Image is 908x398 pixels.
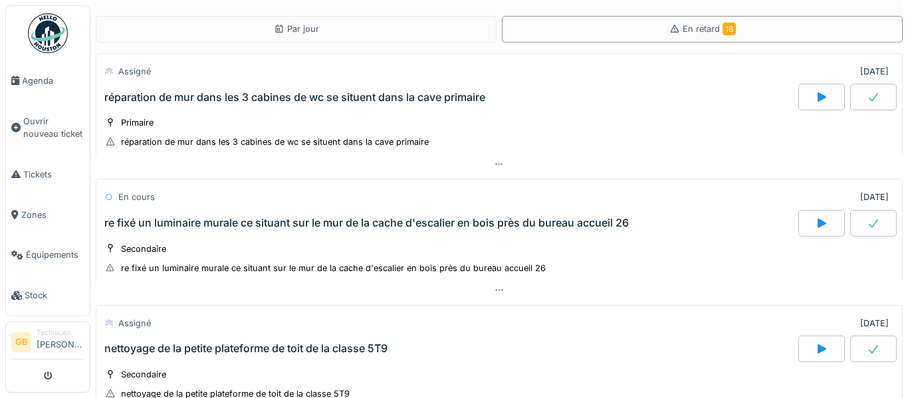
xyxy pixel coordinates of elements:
span: Ouvrir nouveau ticket [23,115,84,140]
div: re fixé un luminaire murale ce situant sur le mur de la cache d'escalier en bois près du bureau a... [104,217,629,229]
span: Stock [25,289,84,302]
a: Agenda [6,60,90,101]
div: [DATE] [860,191,889,203]
li: [PERSON_NAME] [37,328,84,356]
div: [DATE] [860,65,889,78]
div: Assigné [118,65,151,78]
div: Primaire [121,116,154,129]
div: re fixé un luminaire murale ce situant sur le mur de la cache d'escalier en bois près du bureau a... [121,262,546,274]
a: Stock [6,275,90,316]
span: En retard [683,24,736,34]
a: Tickets [6,154,90,195]
a: Ouvrir nouveau ticket [6,101,90,154]
a: Équipements [6,235,90,276]
span: Tickets [23,168,84,181]
img: Badge_color-CXgf-gQk.svg [28,13,68,53]
div: réparation de mur dans les 3 cabines de wc se situent dans la cave primaire [104,91,485,104]
div: Par jour [274,23,319,35]
div: Secondaire [121,243,166,255]
li: GB [11,332,31,352]
div: [DATE] [860,317,889,330]
a: Zones [6,195,90,235]
div: En cours [118,191,155,203]
div: Technicien [37,328,84,338]
div: nettoyage de la petite plateforme de toit de la classe 5T9 [104,342,388,355]
div: réparation de mur dans les 3 cabines de wc se situent dans la cave primaire [121,136,429,148]
span: Équipements [26,249,84,261]
div: Secondaire [121,368,166,381]
div: Assigné [118,317,151,330]
span: Zones [21,209,84,221]
span: Agenda [22,74,84,87]
span: 16 [723,23,736,35]
a: GB Technicien[PERSON_NAME] [11,328,84,359]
